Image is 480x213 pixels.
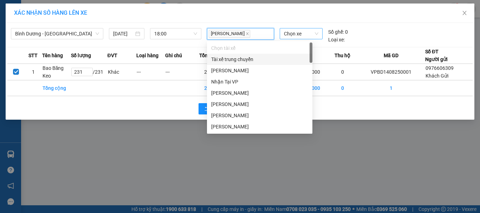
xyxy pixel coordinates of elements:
div: Chọn tài xế [211,44,308,52]
span: Số lượng [71,52,91,59]
div: Phan Văn Bổn [207,110,312,121]
td: 0 [328,64,357,80]
span: 0976606309 [426,65,454,71]
td: Tổng cộng [42,80,71,96]
span: Loại xe: [328,36,345,44]
span: Khách Gửi [426,73,448,79]
span: rollback [204,106,209,112]
td: Khác [108,64,136,80]
td: / 231 [71,64,108,80]
span: Tên hàng [42,52,63,59]
button: rollbackQuay lại [199,103,235,114]
div: [PERSON_NAME] [211,89,308,97]
span: close [462,10,467,16]
span: Chọn xe [284,28,318,39]
div: Nhận Tại VP [211,78,308,86]
span: Loại hàng [136,52,158,59]
div: [PERSON_NAME] [211,123,308,131]
span: [PERSON_NAME] [209,30,250,38]
td: 1 [357,80,425,96]
span: ĐVT [108,52,117,59]
input: 14/08/2025 [113,30,134,38]
button: Close [455,4,474,23]
td: Bao Băng Keo [42,64,71,80]
div: Nguyễn Hoàng Nam [207,99,312,110]
div: [PERSON_NAME] [211,112,308,119]
div: [PERSON_NAME] [211,100,308,108]
span: XÁC NHẬN SỐ HÀNG LÊN XE [14,9,87,16]
td: 231 [194,80,223,96]
div: 0 [328,28,348,36]
td: 1 [25,64,42,80]
span: Bình Dương - Đắk Lắk [15,28,99,39]
span: close [246,32,249,35]
span: STT [28,52,38,59]
span: Thu hộ [335,52,350,59]
span: Ghi chú [165,52,182,59]
td: --- [136,64,165,80]
td: 0 [328,80,357,96]
div: Số ĐT Người gửi [425,48,448,63]
div: Trần Đức Tài [207,121,312,132]
div: Chọn tài xế [207,42,312,54]
div: [PERSON_NAME] [211,67,308,74]
div: Nhận Tại VP [207,76,312,87]
span: Mã GD [384,52,398,59]
span: 18:00 [154,28,197,39]
td: VPBD1408250001 [357,64,425,80]
td: --- [165,64,194,80]
span: Tổng SL [199,52,217,59]
div: Phạm Ngọc Toản [207,65,312,76]
div: Tài xế trung chuyển [207,54,312,65]
div: Vũ Hải Dương [207,87,312,99]
td: 231 [194,64,223,80]
span: Số ghế: [328,28,344,36]
div: Tài xế trung chuyển [211,55,308,63]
